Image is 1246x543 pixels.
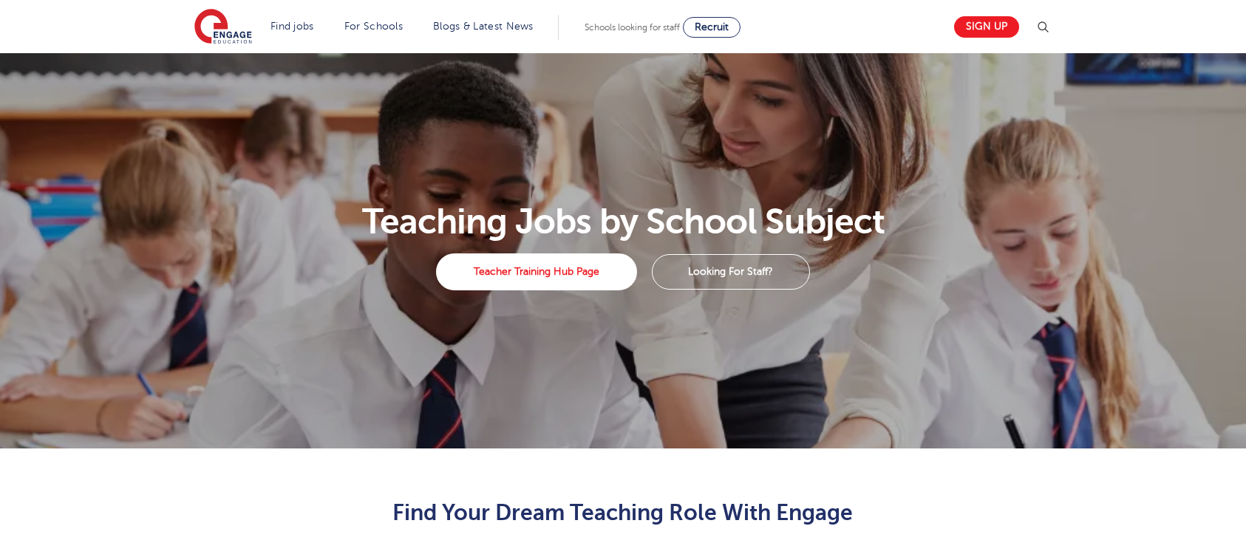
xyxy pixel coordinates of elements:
[683,17,741,38] a: Recruit
[261,500,986,525] h2: Find Your Dream Teaching Role With Engage
[954,16,1019,38] a: Sign up
[270,21,314,32] a: Find jobs
[585,22,680,33] span: Schools looking for staff
[652,254,810,290] a: Looking For Staff?
[194,9,252,46] img: Engage Education
[433,21,534,32] a: Blogs & Latest News
[436,253,636,290] a: Teacher Training Hub Page
[344,21,403,32] a: For Schools
[186,204,1061,239] h1: Teaching Jobs by School Subject
[695,21,729,33] span: Recruit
